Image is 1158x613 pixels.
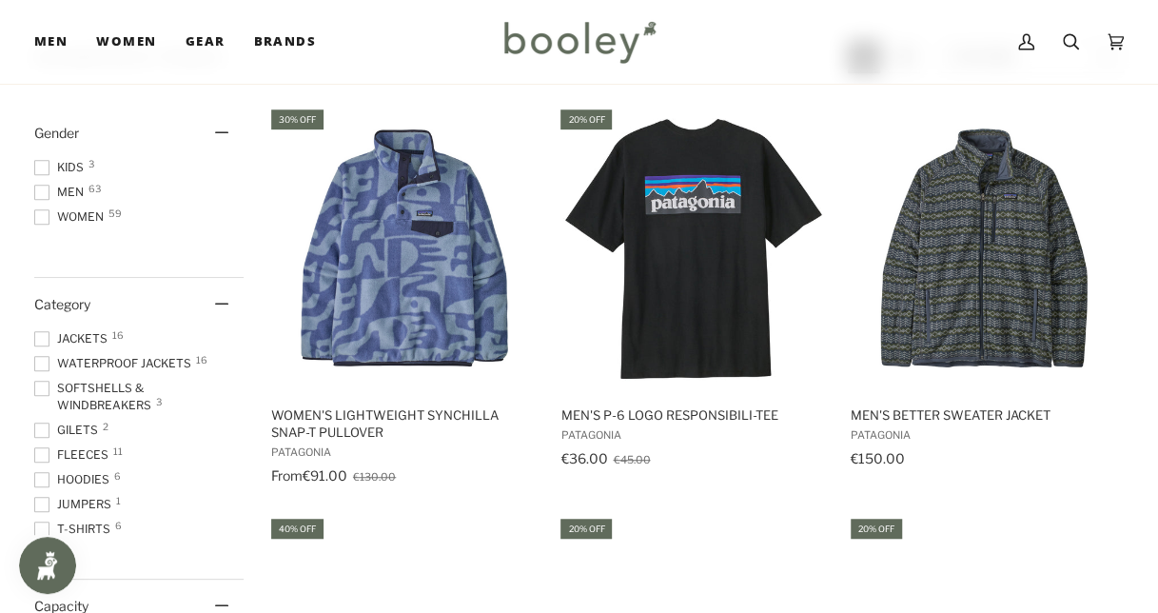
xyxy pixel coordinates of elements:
a: Men's P-6 Logo Responsibili-Tee [558,107,830,490]
span: Patagonia [271,445,538,459]
span: Category [34,296,90,312]
div: 20% off [560,519,612,539]
span: €130.00 [353,470,396,484]
a: Women's Lightweight Synchilla Snap-T Pullover [268,107,540,490]
span: Men [34,184,89,201]
span: €36.00 [560,450,607,466]
div: 20% off [851,519,902,539]
span: €45.00 [613,453,650,466]
span: 6 [114,471,121,481]
span: 1 [116,496,121,505]
span: Patagonia [560,428,827,442]
span: Men's P-6 Logo Responsibili-Tee [560,406,827,424]
span: From [271,467,303,484]
span: 16 [196,355,207,365]
span: Waterproof Jackets [34,355,197,372]
span: Women [34,208,109,226]
span: Softshells & Windbreakers [34,380,244,414]
img: Patagonia Men's P-6 Logo Responsibili-Tee Black - Booley Galway [558,113,830,386]
span: Jumpers [34,496,117,513]
span: 11 [113,446,123,456]
iframe: Button to open loyalty program pop-up [19,537,76,594]
span: Gender [34,125,79,141]
a: Men's Better Sweater Jacket [848,107,1120,490]
span: 3 [88,159,94,168]
span: Patagonia [851,428,1117,442]
span: Gilets [34,422,104,439]
span: Kids [34,159,89,176]
div: 20% off [560,109,612,129]
img: Booley [496,14,662,69]
div: 40% off [271,519,324,539]
span: €150.00 [851,450,905,466]
span: Jackets [34,330,113,347]
span: Hoodies [34,471,115,488]
span: 2 [103,422,108,431]
span: Men's Better Sweater Jacket [851,406,1117,424]
span: Women [96,32,156,51]
img: Patagonia Women's Lightweight Synchilla Snap-T Pullover Mother Tree / Barnacle Blue - Booley Galway [268,113,540,386]
span: Gear [186,32,226,51]
span: 63 [88,184,101,193]
span: 16 [112,330,124,340]
span: T-Shirts [34,521,116,538]
span: Women's Lightweight Synchilla Snap-T Pullover [271,406,538,441]
span: 3 [156,397,162,406]
img: Patagonia Men's Better Sweater Jacket Woven Together / Smolder Blue - Booley Galway [848,113,1120,386]
span: 59 [108,208,122,218]
span: 6 [115,521,122,530]
span: Men [34,32,68,51]
span: €91.00 [303,467,347,484]
div: 30% off [271,109,324,129]
span: Brands [253,32,316,51]
span: Fleeces [34,446,114,464]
